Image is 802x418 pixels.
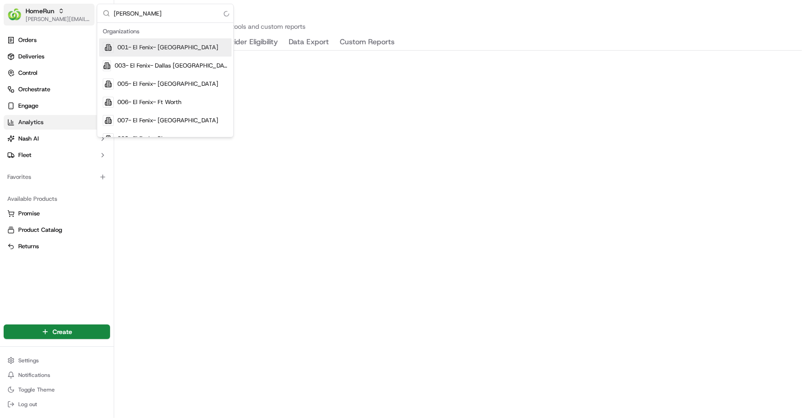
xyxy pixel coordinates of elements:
[77,204,84,212] div: 💻
[18,118,43,126] span: Analytics
[99,25,232,38] div: Organizations
[117,80,218,88] span: 005- El Fenix- [GEOGRAPHIC_DATA]
[97,23,233,137] div: Suggestions
[289,35,329,50] button: Data Export
[4,115,110,130] a: Analytics
[18,52,44,61] span: Deliveries
[155,89,166,100] button: Start new chat
[4,82,110,97] button: Orchestrate
[4,369,110,381] button: Notifications
[18,226,62,234] span: Product Catalog
[4,99,110,113] button: Engage
[115,62,228,70] span: 003- El Fenix- Dallas [GEOGRAPHIC_DATA][PERSON_NAME]
[4,354,110,367] button: Settings
[26,6,54,16] button: HomeRun
[125,7,791,22] h2: Analytics
[4,131,110,146] button: Nash AI
[117,116,218,125] span: 007- El Fenix- [GEOGRAPHIC_DATA]
[18,357,39,364] span: Settings
[4,206,110,221] button: Promise
[18,102,38,110] span: Engage
[18,36,37,44] span: Orders
[18,69,37,77] span: Control
[18,209,40,218] span: Promise
[18,141,26,149] img: 1736555255976-a54dd68f-1ca7-489b-9aae-adbdc363a1c4
[4,223,110,237] button: Product Catalog
[4,398,110,411] button: Log out
[26,16,91,23] button: [PERSON_NAME][EMAIL_ADDRESS][DOMAIN_NAME]
[18,151,32,159] span: Fleet
[4,148,110,162] button: Fleet
[4,49,110,64] a: Deliveries
[117,98,181,106] span: 006- El Fenix- Ft Worth
[7,226,106,234] a: Product Catalog
[114,51,802,418] iframe: Analytics
[18,401,37,408] span: Log out
[18,371,50,379] span: Notifications
[340,35,395,50] button: Custom Reports
[7,242,106,251] a: Returns
[64,225,111,233] a: Powered byPylon
[7,7,22,22] img: HomeRun
[9,204,16,212] div: 📗
[18,135,39,143] span: Nash AI
[5,200,74,216] a: 📗Knowledge Base
[81,166,100,173] span: [DATE]
[220,35,278,50] button: Provider Eligibility
[4,324,110,339] button: Create
[4,170,110,184] div: Favorites
[74,200,150,216] a: 💻API Documentation
[18,242,39,251] span: Returns
[4,33,110,47] a: Orders
[9,132,24,147] img: Asif Zaman Khan
[117,43,218,52] span: 001- El Fenix- [GEOGRAPHIC_DATA]
[9,118,61,125] div: Past conversations
[4,66,110,80] button: Control
[28,141,74,148] span: [PERSON_NAME]
[7,209,106,218] a: Promise
[4,239,110,254] button: Returns
[76,166,79,173] span: •
[4,4,95,26] button: HomeRunHomeRun[PERSON_NAME][EMAIL_ADDRESS][DOMAIN_NAME]
[28,166,74,173] span: [PERSON_NAME]
[117,135,172,143] span: 008- El Fenix- Plano
[142,116,166,127] button: See all
[86,204,147,213] span: API Documentation
[18,386,55,393] span: Toggle Theme
[4,192,110,206] div: Available Products
[4,383,110,396] button: Toggle Theme
[81,141,100,148] span: [DATE]
[9,157,24,172] img: Ben Goodger
[53,327,72,336] span: Create
[76,141,79,148] span: •
[114,4,228,22] input: Search...
[18,85,50,94] span: Orchestrate
[18,204,70,213] span: Knowledge Base
[18,166,26,173] img: 1736555255976-a54dd68f-1ca7-489b-9aae-adbdc363a1c4
[91,226,111,233] span: Pylon
[125,22,791,31] p: Explore your data with our analytics tools and custom reports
